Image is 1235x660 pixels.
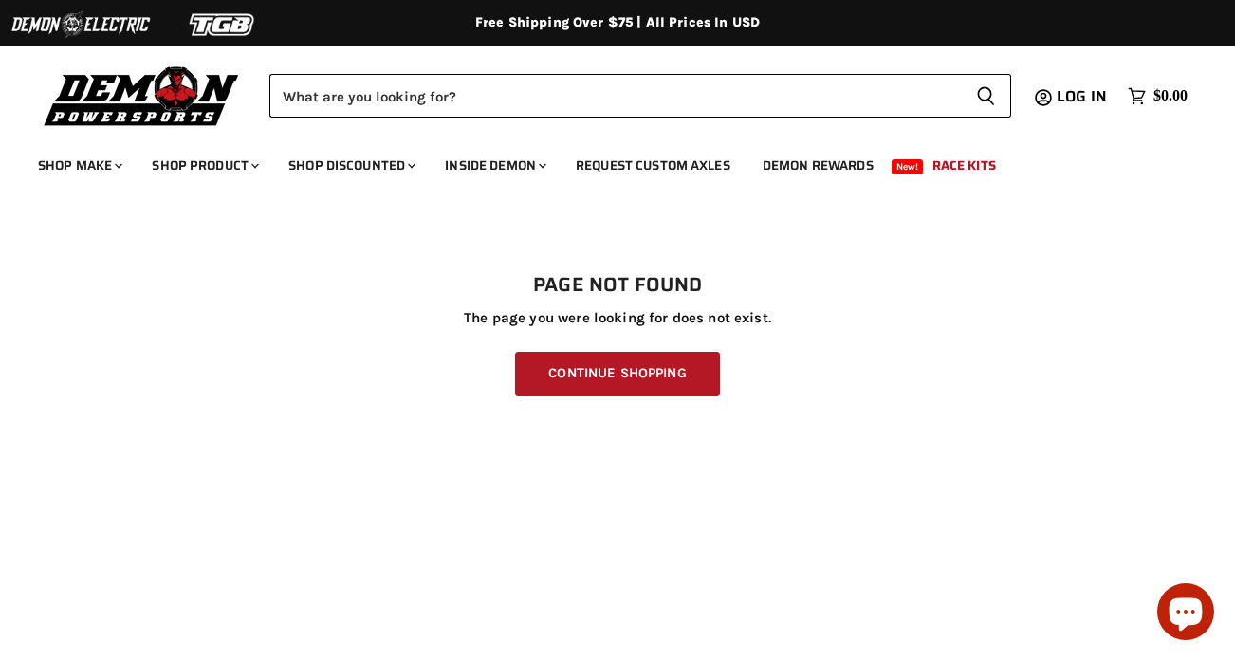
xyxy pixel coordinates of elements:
ul: Main menu [24,138,1183,185]
a: Log in [1048,88,1118,105]
img: Demon Electric Logo 2 [9,7,152,43]
input: Search [269,74,961,118]
form: Product [269,74,1011,118]
a: Continue Shopping [515,352,719,396]
span: Log in [1057,84,1107,108]
a: Shop Make [24,146,134,185]
a: Request Custom Axles [562,146,745,185]
a: Shop Discounted [274,146,427,185]
span: $0.00 [1153,87,1188,105]
a: Shop Product [138,146,270,185]
img: Demon Powersports [38,62,246,129]
inbox-online-store-chat: Shopify online store chat [1152,583,1220,645]
p: The page you were looking for does not exist. [38,310,1197,326]
img: TGB Logo 2 [152,7,294,43]
span: New! [892,159,924,174]
a: Demon Rewards [748,146,888,185]
a: $0.00 [1118,82,1197,110]
button: Search [961,74,1011,118]
a: Inside Demon [431,146,558,185]
h1: Page not found [38,274,1197,297]
a: Race Kits [918,146,1010,185]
